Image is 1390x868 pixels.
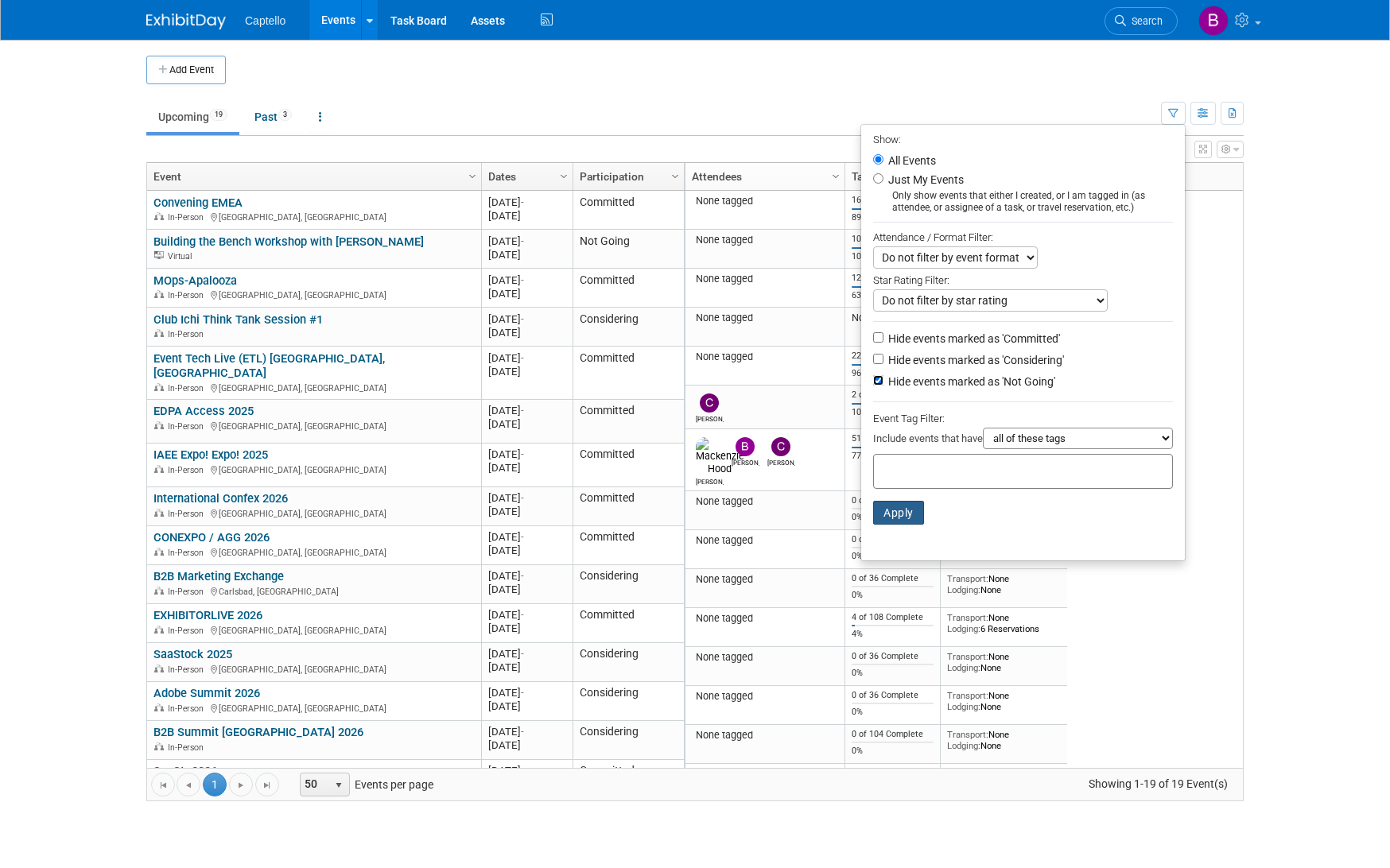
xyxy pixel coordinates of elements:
[947,651,1062,674] div: None None
[885,374,1055,389] label: Hide events marked as 'Not Going'
[852,251,934,262] div: 100%
[168,703,208,714] span: In-Person
[255,773,279,796] a: Go to the last page
[692,612,839,625] div: None tagged
[153,584,474,598] div: Carlsbad, [GEOGRAPHIC_DATA]
[488,530,565,544] div: [DATE]
[488,505,565,518] div: [DATE]
[732,456,759,467] div: Brad Froese
[154,703,164,711] img: In-Person Event
[154,212,164,220] img: In-Person Event
[521,274,524,286] span: -
[488,461,565,475] div: [DATE]
[153,725,363,739] a: B2B Summit [GEOGRAPHIC_DATA] 2026
[1198,6,1229,36] img: Brad Froese
[168,290,208,300] span: In-Person
[154,509,164,517] img: In-Person Event
[229,773,253,796] a: Go to the next page
[154,742,164,750] img: In-Person Event
[332,779,345,792] span: select
[947,584,980,595] span: Lodging:
[736,437,755,456] img: Brad Froese
[573,444,684,487] td: Committed
[852,668,934,679] div: 0%
[852,651,934,662] div: 0 of 36 Complete
[767,456,795,467] div: Candice Bakke
[829,170,842,183] span: Column Settings
[280,773,449,796] span: Events per page
[301,773,328,796] span: 50
[153,273,237,288] a: MOps-Apalooza
[488,491,565,505] div: [DATE]
[692,351,839,363] div: None tagged
[557,170,570,183] span: Column Settings
[852,707,934,718] div: 0%
[947,612,988,623] span: Transport:
[466,170,479,183] span: Column Settings
[947,729,1062,752] div: None None
[488,163,562,190] a: Dates
[852,368,934,379] div: 96%
[573,347,684,400] td: Committed
[700,393,719,413] img: Candice Bakke
[154,587,164,595] img: In-Person Event
[947,690,1062,713] div: None None
[692,729,839,742] div: None tagged
[168,742,208,753] span: In-Person
[873,228,1173,246] div: Attendance / Format Filter:
[488,312,565,326] div: [DATE]
[168,548,208,558] span: In-Person
[696,475,724,486] div: Mackenzie Hood
[488,661,565,674] div: [DATE]
[182,779,195,792] span: Go to the previous page
[852,629,934,640] div: 4%
[151,773,175,796] a: Go to the first page
[488,686,565,699] div: [DATE]
[573,682,684,721] td: Considering
[521,531,524,543] span: -
[488,404,565,417] div: [DATE]
[153,764,217,778] a: SaaStr 2026
[146,102,239,132] a: Upcoming19
[146,56,226,84] button: Add Event
[153,163,471,190] a: Event
[488,725,565,738] div: [DATE]
[488,351,565,365] div: [DATE]
[146,14,226,29] img: ExhibitDay
[153,448,268,462] a: IAEE Expo! Expo! 2025
[488,326,565,339] div: [DATE]
[1074,773,1243,795] span: Showing 1-19 of 19 Event(s)
[488,365,565,378] div: [DATE]
[573,487,684,526] td: Committed
[947,740,980,751] span: Lodging:
[885,352,1064,368] label: Hide events marked as 'Considering'
[153,196,243,210] a: Convening EMEA
[573,230,684,269] td: Not Going
[947,701,980,712] span: Lodging:
[168,212,208,223] span: In-Person
[1126,15,1163,27] span: Search
[947,662,980,673] span: Lodging:
[852,612,934,623] div: 4 of 108 Complete
[852,690,934,701] div: 0 of 36 Complete
[488,583,565,596] div: [DATE]
[521,352,524,364] span: -
[696,413,724,423] div: Candice Bakke
[873,428,1173,454] div: Include events that have
[521,648,524,660] span: -
[153,701,474,715] div: [GEOGRAPHIC_DATA], [GEOGRAPHIC_DATA]
[154,421,164,429] img: In-Person Event
[852,729,934,740] div: 0 of 104 Complete
[154,548,164,556] img: In-Person Event
[210,109,227,121] span: 19
[885,155,936,166] label: All Events
[885,331,1060,347] label: Hide events marked as 'Committed'
[153,210,474,223] div: [GEOGRAPHIC_DATA], [GEOGRAPHIC_DATA]
[168,665,208,675] span: In-Person
[153,569,284,583] a: B2B Marketing Exchange
[573,308,684,347] td: Considering
[852,551,934,562] div: 0%
[852,407,934,418] div: 100%
[521,448,524,460] span: -
[852,290,934,301] div: 63%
